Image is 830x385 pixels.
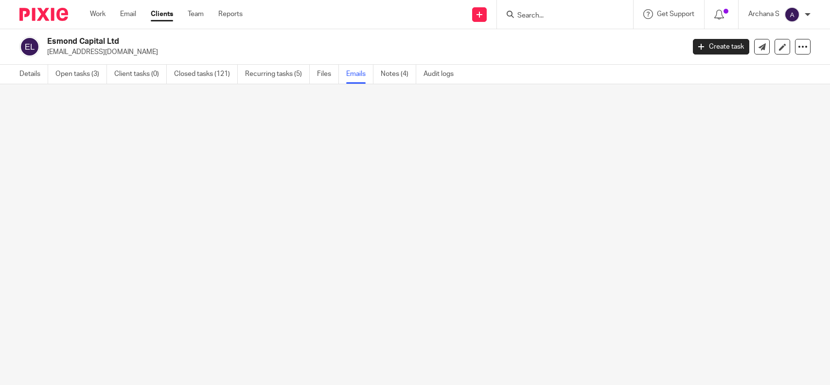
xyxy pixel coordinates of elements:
span: Get Support [657,11,694,18]
a: Audit logs [424,65,461,84]
h2: Esmond Capital Ltd [47,37,552,47]
a: Recurring tasks (5) [245,65,310,84]
a: Edit client [775,39,790,55]
img: svg%3E [19,37,40,57]
a: Open tasks (3) [55,65,107,84]
a: Reports [218,9,243,19]
img: svg%3E [784,7,800,22]
p: [EMAIL_ADDRESS][DOMAIN_NAME] [47,47,678,57]
a: Clients [151,9,173,19]
a: Client tasks (0) [114,65,167,84]
a: Notes (4) [381,65,416,84]
a: Files [317,65,339,84]
input: Search [516,12,604,20]
a: Send new email [754,39,770,55]
img: Pixie [19,8,68,21]
a: Emails [346,65,373,84]
a: Work [90,9,106,19]
a: Closed tasks (121) [174,65,238,84]
p: Archana S [748,9,779,19]
a: Email [120,9,136,19]
a: Team [188,9,204,19]
a: Create task [693,39,749,55]
a: Details [19,65,48,84]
